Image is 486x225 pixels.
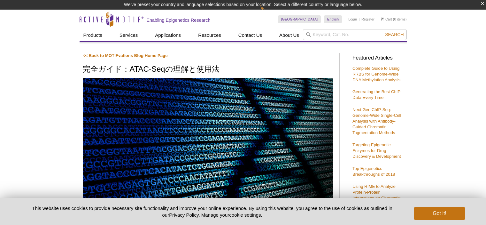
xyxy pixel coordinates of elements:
li: (0 items) [381,15,407,23]
img: Your Cart [381,17,384,20]
a: << Back to MOTIFvations Blog Home Page [83,53,168,58]
a: Applications [151,29,185,41]
a: Targeting Epigenetic Enzymes for Drug Discovery & Development [352,142,401,159]
a: English [324,15,342,23]
a: Using RIME to Analyze Protein-Protein Interactions on Chromatin [352,184,401,200]
a: Products [80,29,106,41]
button: Got it! [414,207,465,220]
a: Generating the Best ChIP Data Every Time [352,89,400,100]
a: Services [116,29,142,41]
a: Login [348,17,357,21]
p: This website uses cookies to provide necessary site functionality and improve your online experie... [21,205,404,218]
button: cookie settings [229,212,261,218]
a: Resources [194,29,225,41]
a: Privacy Policy [169,212,198,218]
input: Keyword, Cat. No. [303,29,407,40]
a: Next-Gen ChIP-Seq: Genome-Wide Single-Cell Analysis with Antibody-Guided Chromatin Tagmentation M... [352,107,401,135]
a: Complete Guide to Using RRBS for Genome-Wide DNA Methylation Analysis [352,66,400,82]
img: ATAC-Seq [83,78,333,217]
h2: Enabling Epigenetics Research [147,17,211,23]
a: Cart [381,17,392,21]
a: Register [361,17,374,21]
img: Change Here [260,5,277,20]
a: Contact Us [235,29,266,41]
button: Search [383,32,405,37]
li: | [359,15,360,23]
a: Top Epigenetics Breakthroughs of 2018 [352,166,395,177]
span: Search [385,32,404,37]
h1: 完全ガイド：ATAC-Seqの理解と使用法 [83,65,333,74]
a: [GEOGRAPHIC_DATA] [278,15,321,23]
h3: Featured Articles [352,55,404,61]
a: About Us [275,29,303,41]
